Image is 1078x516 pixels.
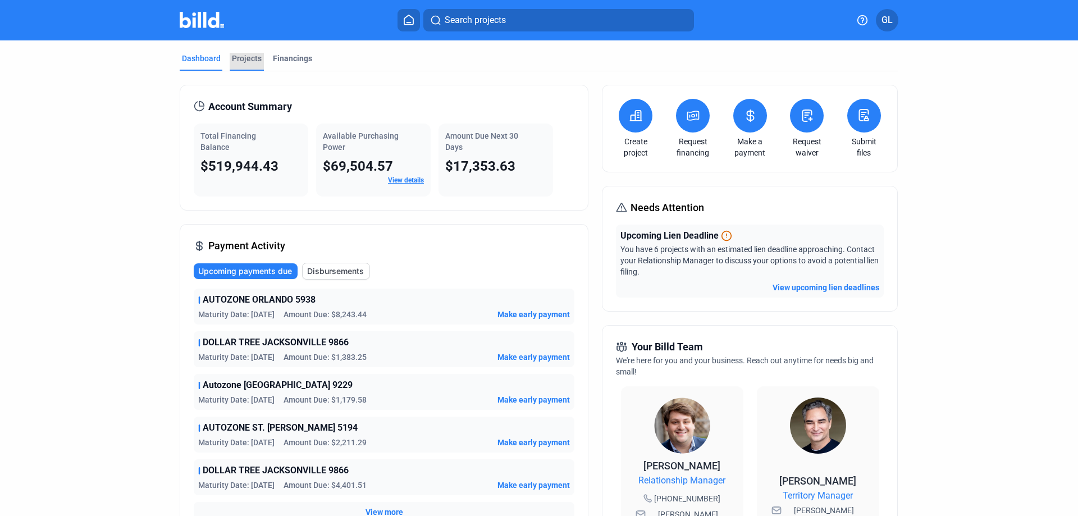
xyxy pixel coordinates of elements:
span: Amount Due Next 30 Days [445,131,518,152]
span: AUTOZONE ST. [PERSON_NAME] 5194 [203,421,358,435]
span: Amount Due: $1,383.25 [284,351,367,363]
a: Create project [616,136,655,158]
button: Upcoming payments due [194,263,298,279]
span: AUTOZONE ORLANDO 5938 [203,293,316,307]
a: Request waiver [787,136,826,158]
img: Billd Company Logo [180,12,224,28]
span: Maturity Date: [DATE] [198,437,275,448]
span: Amount Due: $8,243.44 [284,309,367,320]
span: Upcoming payments due [198,266,292,277]
span: DOLLAR TREE JACKSONVILLE 9866 [203,336,349,349]
span: Maturity Date: [DATE] [198,351,275,363]
span: Available Purchasing Power [323,131,399,152]
a: View details [388,176,424,184]
span: $17,353.63 [445,158,515,174]
a: Request financing [673,136,712,158]
span: Upcoming Lien Deadline [620,229,719,243]
span: Territory Manager [783,489,853,503]
span: Needs Attention [631,200,704,216]
button: Search projects [423,9,694,31]
span: Amount Due: $1,179.58 [284,394,367,405]
span: Your Billd Team [632,339,703,355]
span: Maturity Date: [DATE] [198,480,275,491]
span: Relationship Manager [638,474,725,487]
div: Financings [273,53,312,64]
img: Relationship Manager [654,398,710,454]
span: Maturity Date: [DATE] [198,394,275,405]
span: Account Summary [208,99,292,115]
button: Make early payment [497,480,570,491]
span: $69,504.57 [323,158,393,174]
button: GL [876,9,898,31]
span: Amount Due: $4,401.51 [284,480,367,491]
span: Search projects [445,13,506,27]
span: Total Financing Balance [200,131,256,152]
span: Autozone [GEOGRAPHIC_DATA] 9229 [203,378,353,392]
button: Make early payment [497,437,570,448]
span: [PERSON_NAME] [779,475,856,487]
span: Disbursements [307,266,364,277]
a: Make a payment [730,136,770,158]
img: Territory Manager [790,398,846,454]
div: Dashboard [182,53,221,64]
button: View upcoming lien deadlines [773,282,879,293]
span: Payment Activity [208,238,285,254]
a: Submit files [844,136,884,158]
button: Make early payment [497,309,570,320]
button: Make early payment [497,351,570,363]
button: Disbursements [302,263,370,280]
span: We're here for you and your business. Reach out anytime for needs big and small! [616,356,874,376]
span: You have 6 projects with an estimated lien deadline approaching. Contact your Relationship Manage... [620,245,879,276]
button: Make early payment [497,394,570,405]
span: Maturity Date: [DATE] [198,309,275,320]
span: [PHONE_NUMBER] [654,493,720,504]
span: GL [881,13,893,27]
span: DOLLAR TREE JACKSONVILLE 9866 [203,464,349,477]
span: $519,944.43 [200,158,278,174]
div: Projects [232,53,262,64]
span: Amount Due: $2,211.29 [284,437,367,448]
span: [PERSON_NAME] [643,460,720,472]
